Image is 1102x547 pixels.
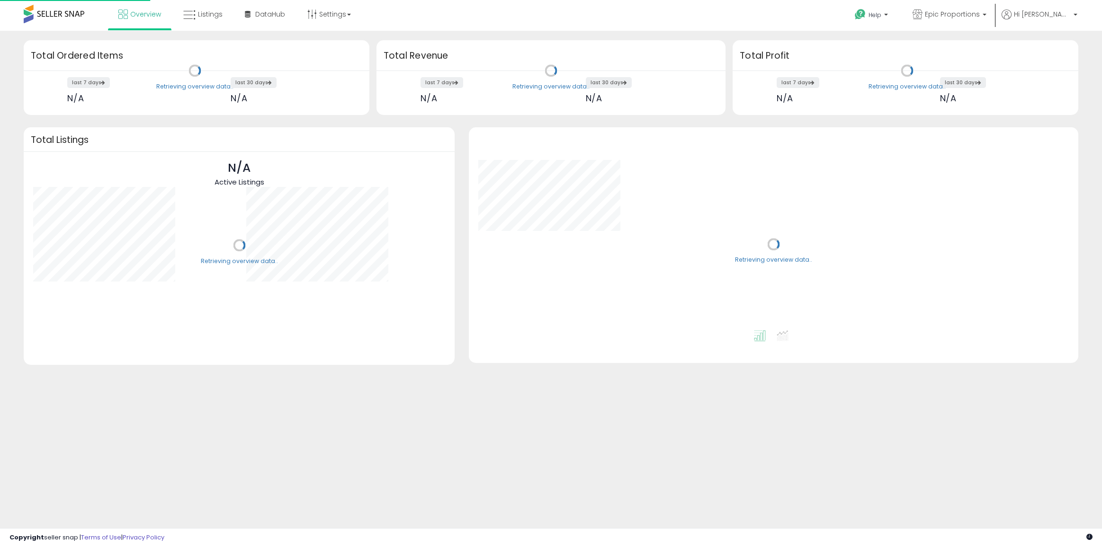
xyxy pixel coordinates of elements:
[847,1,897,31] a: Help
[1002,9,1077,31] a: Hi [PERSON_NAME]
[512,82,590,91] div: Retrieving overview data..
[255,9,285,19] span: DataHub
[198,9,223,19] span: Listings
[869,11,881,19] span: Help
[156,82,233,91] div: Retrieving overview data..
[854,9,866,20] i: Get Help
[925,9,980,19] span: Epic Proportions
[869,82,946,91] div: Retrieving overview data..
[201,257,278,265] div: Retrieving overview data..
[1014,9,1071,19] span: Hi [PERSON_NAME]
[735,256,812,265] div: Retrieving overview data..
[130,9,161,19] span: Overview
